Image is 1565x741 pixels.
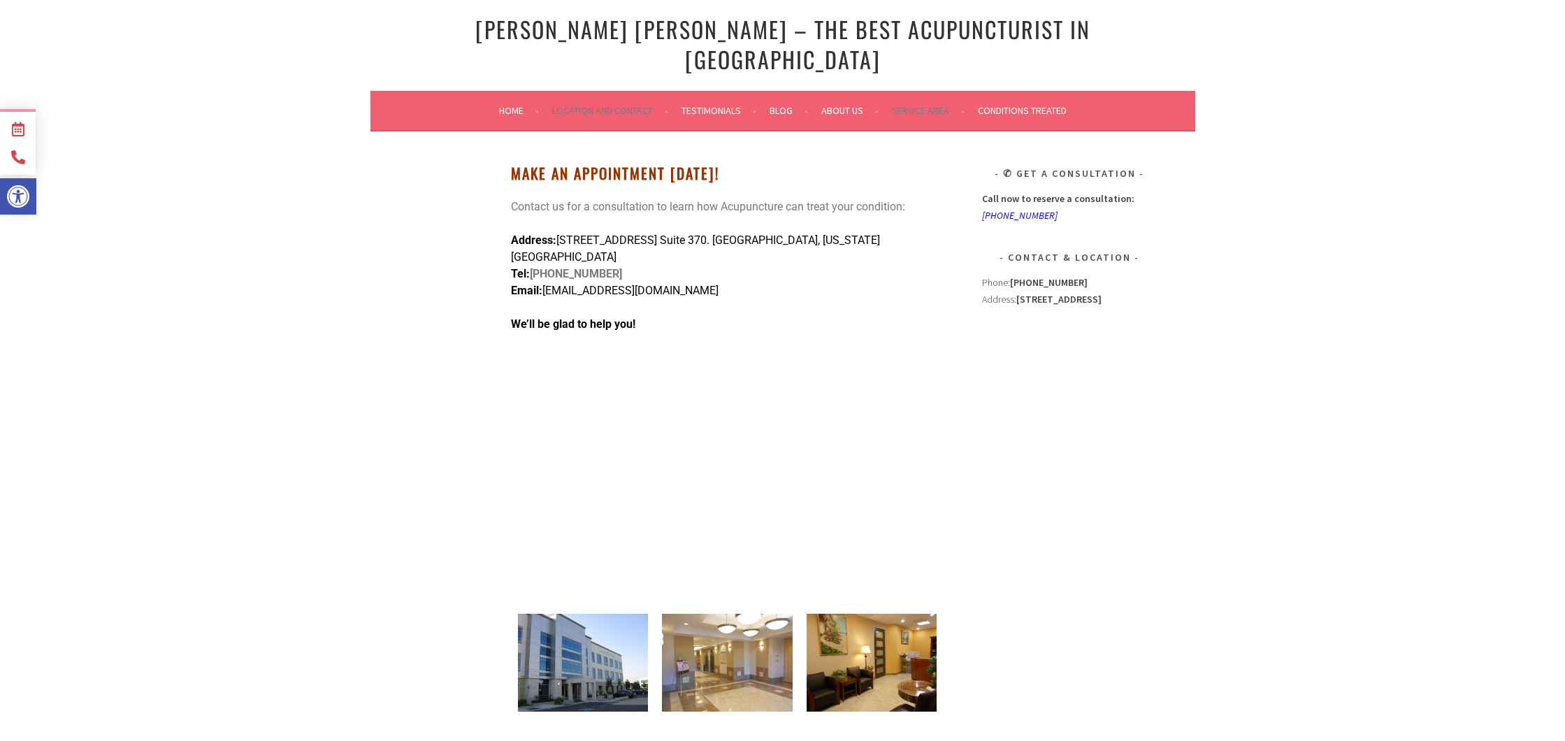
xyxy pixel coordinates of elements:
[982,274,1157,291] div: Phone:
[499,102,539,119] a: Home
[982,192,1134,205] strong: Call now to reserve a consultation:
[511,199,944,215] p: Contact us for a consultation to learn how Acupuncture can treat your condition:
[982,249,1157,266] h3: Contact & Location
[542,284,719,297] span: [EMAIL_ADDRESS][DOMAIN_NAME]
[978,102,1067,119] a: Conditions Treated
[511,267,622,297] strong: [PHONE_NUMBER]
[552,102,668,119] a: Location and Contact
[511,267,530,280] span: Tel:
[982,274,1157,482] div: Address:
[511,233,556,247] strong: Address:
[1010,276,1088,289] strong: [PHONE_NUMBER]
[518,614,649,712] img: acupuncture in irvine header image
[821,102,879,119] a: About Us
[681,102,756,119] a: Testimonials
[511,317,635,331] strong: We’ll be glad to help you!
[892,102,965,119] a: Service Area
[982,209,1058,222] a: [PHONE_NUMBER]
[511,233,880,264] span: [STREET_ADDRESS] Suite 370. [GEOGRAPHIC_DATA], [US_STATE][GEOGRAPHIC_DATA]
[770,102,808,119] a: Blog
[511,284,542,297] strong: Email:
[1016,293,1102,305] strong: [STREET_ADDRESS]
[982,165,1157,182] h3: ✆ Get A Consultation
[475,13,1090,75] a: [PERSON_NAME] [PERSON_NAME] – The Best Acupuncturist In [GEOGRAPHIC_DATA]
[511,162,719,184] strong: Make An Appointment [DATE]!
